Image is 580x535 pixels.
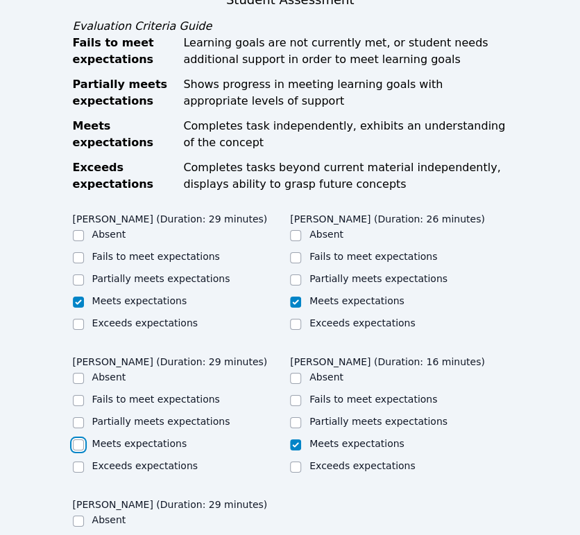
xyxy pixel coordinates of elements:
[92,295,187,306] label: Meets expectations
[92,273,230,284] label: Partially meets expectations
[92,438,187,449] label: Meets expectations
[309,295,404,306] label: Meets expectations
[73,118,176,151] div: Meets expectations
[183,76,507,109] div: Shows progress in meeting learning goals with appropriate levels of support
[73,159,176,193] div: Exceeds expectations
[73,18,508,35] div: Evaluation Criteria Guide
[183,118,507,151] div: Completes task independently, exhibits an understanding of the concept
[73,35,176,68] div: Fails to meet expectations
[92,514,126,525] label: Absent
[92,229,126,240] label: Absent
[73,207,268,227] legend: [PERSON_NAME] (Duration: 29 minutes)
[309,251,437,262] label: Fails to meet expectations
[309,460,415,471] label: Exceeds expectations
[183,159,507,193] div: Completes tasks beyond current material independently, displays ability to grasp future concepts
[92,394,220,405] label: Fails to meet expectations
[92,317,198,328] label: Exceeds expectations
[92,460,198,471] label: Exceeds expectations
[309,438,404,449] label: Meets expectations
[290,207,485,227] legend: [PERSON_NAME] (Duration: 26 minutes)
[73,492,268,513] legend: [PERSON_NAME] (Duration: 29 minutes)
[309,394,437,405] label: Fails to meet expectations
[73,76,176,109] div: Partially meets expectations
[309,371,343,383] label: Absent
[309,229,343,240] label: Absent
[92,416,230,427] label: Partially meets expectations
[92,371,126,383] label: Absent
[92,251,220,262] label: Fails to meet expectations
[309,273,447,284] label: Partially meets expectations
[309,317,415,328] label: Exceeds expectations
[73,349,268,370] legend: [PERSON_NAME] (Duration: 29 minutes)
[309,416,447,427] label: Partially meets expectations
[183,35,507,68] div: Learning goals are not currently met, or student needs additional support in order to meet learni...
[290,349,485,370] legend: [PERSON_NAME] (Duration: 16 minutes)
